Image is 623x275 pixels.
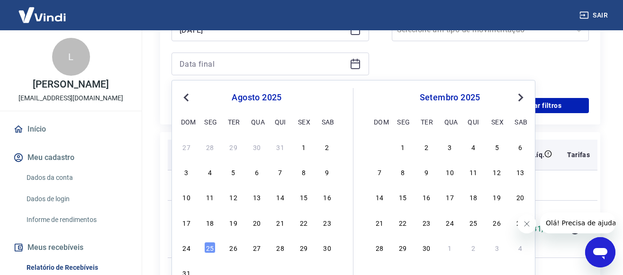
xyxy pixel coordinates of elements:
a: Início [11,119,130,140]
iframe: Botão para abrir a janela de mensagens [585,237,615,267]
button: Previous Month [181,92,192,103]
div: month 2025-09 [372,140,527,254]
div: setembro 2025 [372,92,527,103]
div: sex [298,116,309,127]
div: Choose segunda-feira, 28 de julho de 2025 [204,141,216,152]
div: Choose sexta-feira, 29 de agosto de 2025 [298,242,309,253]
div: seg [397,116,408,127]
div: Choose segunda-feira, 4 de agosto de 2025 [204,166,216,177]
div: ter [228,116,239,127]
iframe: Mensagem da empresa [540,213,615,233]
div: Choose quinta-feira, 7 de agosto de 2025 [275,166,286,177]
div: Choose sábado, 6 de setembro de 2025 [515,141,526,152]
div: Choose quarta-feira, 20 de agosto de 2025 [251,217,262,228]
div: Choose domingo, 10 de agosto de 2025 [181,191,192,203]
img: Vindi [11,0,73,29]
div: Choose terça-feira, 30 de setembro de 2025 [421,242,432,253]
div: Choose terça-feira, 26 de agosto de 2025 [228,242,239,253]
div: Choose terça-feira, 5 de agosto de 2025 [228,166,239,177]
div: Choose sexta-feira, 8 de agosto de 2025 [298,166,309,177]
button: Meu cadastro [11,147,130,168]
a: Informe de rendimentos [23,210,130,230]
div: Choose quarta-feira, 17 de setembro de 2025 [444,191,456,203]
div: Choose terça-feira, 12 de agosto de 2025 [228,191,239,203]
div: Choose quarta-feira, 1 de outubro de 2025 [444,242,456,253]
div: Choose segunda-feira, 18 de agosto de 2025 [204,217,216,228]
div: seg [204,116,216,127]
div: qui [468,116,479,127]
div: Choose terça-feira, 9 de setembro de 2025 [421,166,432,177]
div: Choose quinta-feira, 11 de setembro de 2025 [468,166,479,177]
div: Choose sábado, 30 de agosto de 2025 [322,242,333,253]
div: dom [181,116,192,127]
div: Choose quinta-feira, 14 de agosto de 2025 [275,191,286,203]
div: qua [444,116,456,127]
div: Choose domingo, 3 de agosto de 2025 [181,166,192,177]
div: Choose quarta-feira, 27 de agosto de 2025 [251,242,262,253]
div: Choose domingo, 28 de setembro de 2025 [374,242,385,253]
div: Choose segunda-feira, 1 de setembro de 2025 [397,141,408,152]
div: Choose quarta-feira, 24 de setembro de 2025 [444,217,456,228]
div: Choose sexta-feira, 22 de agosto de 2025 [298,217,309,228]
div: Choose sexta-feira, 19 de setembro de 2025 [491,191,503,203]
div: Choose terça-feira, 2 de setembro de 2025 [421,141,432,152]
div: Choose sexta-feira, 26 de setembro de 2025 [491,217,503,228]
button: Sair [578,7,612,24]
div: agosto 2025 [180,92,334,103]
div: Choose quinta-feira, 21 de agosto de 2025 [275,217,286,228]
a: Dados de login [23,189,130,209]
div: Choose domingo, 27 de julho de 2025 [181,141,192,152]
div: Choose sábado, 27 de setembro de 2025 [515,217,526,228]
button: Meus recebíveis [11,237,130,258]
div: Choose quinta-feira, 4 de setembro de 2025 [468,141,479,152]
input: Data final [180,57,346,71]
div: Choose domingo, 31 de agosto de 2025 [374,141,385,152]
div: Choose segunda-feira, 25 de agosto de 2025 [204,242,216,253]
div: Choose domingo, 21 de setembro de 2025 [374,217,385,228]
p: [PERSON_NAME] [33,80,108,89]
div: Choose segunda-feira, 15 de setembro de 2025 [397,191,408,203]
div: Choose quarta-feira, 10 de setembro de 2025 [444,166,456,177]
div: Choose sexta-feira, 12 de setembro de 2025 [491,166,503,177]
div: Choose quinta-feira, 25 de setembro de 2025 [468,217,479,228]
p: [EMAIL_ADDRESS][DOMAIN_NAME] [18,93,123,103]
div: L [52,38,90,76]
div: qui [275,116,286,127]
div: dom [374,116,385,127]
div: Choose sábado, 16 de agosto de 2025 [322,191,333,203]
div: Choose quarta-feira, 3 de setembro de 2025 [444,141,456,152]
div: Choose segunda-feira, 8 de setembro de 2025 [397,166,408,177]
div: Choose segunda-feira, 22 de setembro de 2025 [397,217,408,228]
div: Choose sexta-feira, 15 de agosto de 2025 [298,191,309,203]
span: Olá! Precisa de ajuda? [6,7,80,14]
iframe: Fechar mensagem [517,214,536,233]
button: Aplicar filtros [490,98,589,113]
div: Choose domingo, 7 de setembro de 2025 [374,166,385,177]
a: Dados da conta [23,168,130,187]
div: Choose sábado, 9 de agosto de 2025 [322,166,333,177]
div: Choose sexta-feira, 1 de agosto de 2025 [298,141,309,152]
div: Choose quarta-feira, 30 de julho de 2025 [251,141,262,152]
div: Choose segunda-feira, 11 de agosto de 2025 [204,191,216,203]
div: Choose terça-feira, 23 de setembro de 2025 [421,217,432,228]
div: Choose terça-feira, 16 de setembro de 2025 [421,191,432,203]
div: Choose sexta-feira, 3 de outubro de 2025 [491,242,503,253]
button: Next Month [515,92,526,103]
div: Choose quarta-feira, 6 de agosto de 2025 [251,166,262,177]
div: Choose terça-feira, 29 de julho de 2025 [228,141,239,152]
div: Choose domingo, 24 de agosto de 2025 [181,242,192,253]
div: ter [421,116,432,127]
div: Choose sábado, 4 de outubro de 2025 [515,242,526,253]
div: Choose sábado, 20 de setembro de 2025 [515,191,526,203]
div: qua [251,116,262,127]
div: Choose domingo, 14 de setembro de 2025 [374,191,385,203]
div: Choose sábado, 23 de agosto de 2025 [322,217,333,228]
div: Choose sábado, 13 de setembro de 2025 [515,166,526,177]
div: Choose domingo, 17 de agosto de 2025 [181,217,192,228]
div: Choose terça-feira, 19 de agosto de 2025 [228,217,239,228]
div: Choose quinta-feira, 18 de setembro de 2025 [468,191,479,203]
div: Choose quinta-feira, 28 de agosto de 2025 [275,242,286,253]
div: Choose segunda-feira, 29 de setembro de 2025 [397,242,408,253]
div: sex [491,116,503,127]
div: Choose quarta-feira, 13 de agosto de 2025 [251,191,262,203]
